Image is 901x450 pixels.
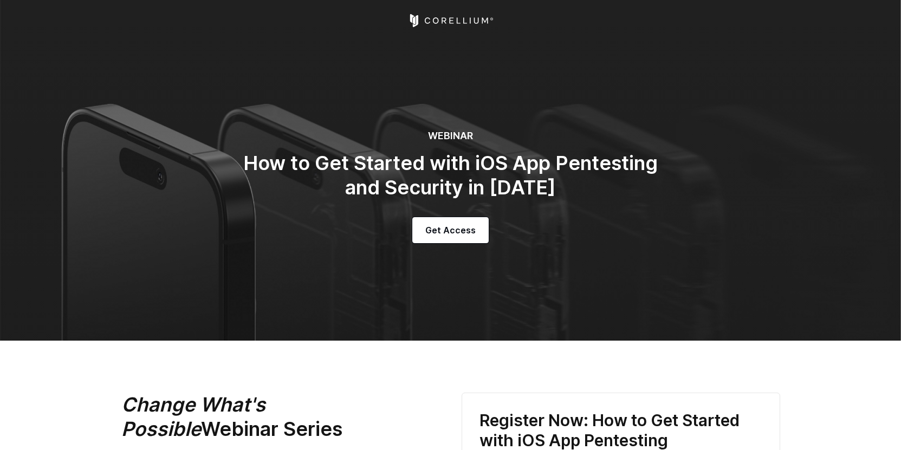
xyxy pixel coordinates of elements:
[425,224,476,237] span: Get Access
[121,393,265,441] em: Change What's Possible
[407,14,494,27] a: Corellium Home
[121,393,414,441] h2: Webinar Series
[234,130,667,142] h6: WEBINAR
[412,217,489,243] a: Get Access
[234,151,667,200] h2: How to Get Started with iOS App Pentesting and Security in [DATE]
